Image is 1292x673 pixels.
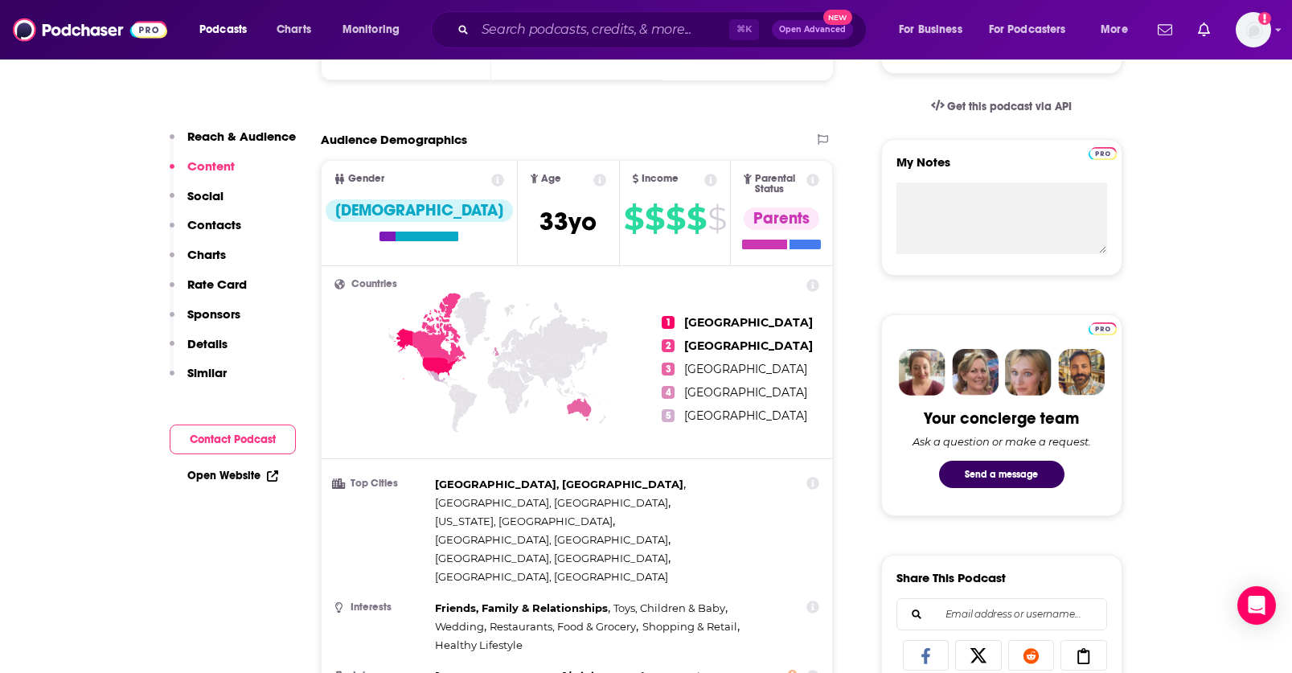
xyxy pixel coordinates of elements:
[1236,12,1271,47] img: User Profile
[1089,17,1148,43] button: open menu
[1101,18,1128,41] span: More
[435,531,671,549] span: ,
[435,620,484,633] span: Wedding
[955,640,1002,671] a: Share on X/Twitter
[896,154,1107,183] label: My Notes
[277,18,311,41] span: Charts
[1236,12,1271,47] button: Show profile menu
[170,158,235,188] button: Content
[1058,349,1105,396] img: Jon Profile
[170,247,226,277] button: Charts
[642,618,740,636] span: ,
[613,601,725,614] span: Toys, Children & Baby
[642,620,737,633] span: Shopping & Retail
[435,494,671,512] span: ,
[187,217,241,232] p: Contacts
[1060,640,1107,671] a: Copy Link
[729,19,759,40] span: ⌘ K
[187,188,224,203] p: Social
[613,599,728,618] span: ,
[321,132,467,147] h2: Audience Demographics
[684,339,813,353] span: [GEOGRAPHIC_DATA]
[939,461,1064,488] button: Send a message
[475,17,729,43] input: Search podcasts, credits, & more...
[888,17,982,43] button: open menu
[170,188,224,218] button: Social
[435,533,668,546] span: [GEOGRAPHIC_DATA], [GEOGRAPHIC_DATA]
[642,174,679,184] span: Income
[899,18,962,41] span: For Business
[924,408,1079,429] div: Your concierge team
[188,17,268,43] button: open menu
[351,279,397,289] span: Countries
[334,478,429,489] h3: Top Cities
[1151,16,1179,43] a: Show notifications dropdown
[199,18,247,41] span: Podcasts
[910,599,1093,630] input: Email address or username...
[989,18,1066,41] span: For Podcasters
[684,408,807,423] span: [GEOGRAPHIC_DATA]
[435,599,610,618] span: ,
[755,174,804,195] span: Parental Status
[170,217,241,247] button: Contacts
[435,549,671,568] span: ,
[170,365,227,395] button: Similar
[684,385,807,400] span: [GEOGRAPHIC_DATA]
[662,409,675,422] span: 5
[823,10,852,25] span: New
[666,206,685,232] span: $
[662,316,675,329] span: 1
[435,512,615,531] span: ,
[435,496,668,509] span: [GEOGRAPHIC_DATA], [GEOGRAPHIC_DATA]
[903,640,950,671] a: Share on Facebook
[896,598,1107,630] div: Search followers
[326,199,513,222] div: [DEMOGRAPHIC_DATA]
[662,363,675,375] span: 3
[539,206,597,237] span: 33 yo
[187,277,247,292] p: Rate Card
[1237,586,1276,625] div: Open Intercom Messenger
[744,207,819,230] div: Parents
[1089,147,1117,160] img: Podchaser Pro
[170,425,296,454] button: Contact Podcast
[645,206,664,232] span: $
[187,247,226,262] p: Charts
[435,515,613,527] span: [US_STATE], [GEOGRAPHIC_DATA]
[947,100,1072,113] span: Get this podcast via API
[170,277,247,306] button: Rate Card
[1089,322,1117,335] img: Podchaser Pro
[266,17,321,43] a: Charts
[918,87,1085,126] a: Get this podcast via API
[187,469,278,482] a: Open Website
[490,620,636,633] span: Restaurants, Food & Grocery
[684,315,813,330] span: [GEOGRAPHIC_DATA]
[446,11,882,48] div: Search podcasts, credits, & more...
[1089,145,1117,160] a: Pro website
[684,362,807,376] span: [GEOGRAPHIC_DATA]
[490,618,638,636] span: ,
[896,570,1006,585] h3: Share This Podcast
[342,18,400,41] span: Monitoring
[13,14,167,45] a: Podchaser - Follow, Share and Rate Podcasts
[170,306,240,336] button: Sponsors
[1008,640,1055,671] a: Share on Reddit
[899,349,945,396] img: Sydney Profile
[331,17,420,43] button: open menu
[348,174,384,184] span: Gender
[435,618,486,636] span: ,
[687,206,706,232] span: $
[708,206,726,232] span: $
[913,435,1091,448] div: Ask a question or make a request.
[662,339,675,352] span: 2
[1005,349,1052,396] img: Jules Profile
[435,478,683,490] span: [GEOGRAPHIC_DATA], [GEOGRAPHIC_DATA]
[187,306,240,322] p: Sponsors
[435,475,686,494] span: ,
[1236,12,1271,47] span: Logged in as shcarlos
[952,349,999,396] img: Barbara Profile
[978,17,1089,43] button: open menu
[187,336,228,351] p: Details
[187,158,235,174] p: Content
[187,129,296,144] p: Reach & Audience
[1089,320,1117,335] a: Pro website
